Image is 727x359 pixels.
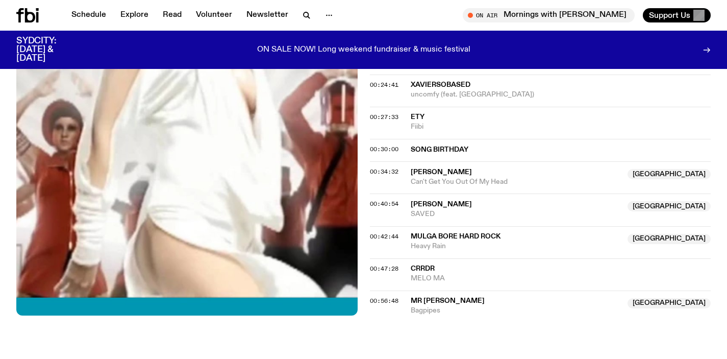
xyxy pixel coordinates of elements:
[411,242,622,251] span: Heavy Rain
[370,232,398,241] span: 00:42:44
[190,8,238,22] a: Volunteer
[114,8,155,22] a: Explore
[370,167,398,176] span: 00:34:32
[463,8,635,22] button: On AirMornings with [PERSON_NAME]
[411,169,472,176] span: [PERSON_NAME]
[628,234,711,244] span: [GEOGRAPHIC_DATA]
[370,145,398,153] span: 00:30:00
[370,81,398,89] span: 00:24:41
[643,8,711,22] button: Support Us
[157,8,188,22] a: Read
[411,209,622,219] span: SAVED
[370,297,398,305] span: 00:56:48
[411,201,472,208] span: [PERSON_NAME]
[411,145,705,155] span: SONG BIRTHDAY
[411,122,711,132] span: Fiibi
[370,265,398,273] span: 00:47:28
[628,298,711,308] span: [GEOGRAPHIC_DATA]
[649,11,690,20] span: Support Us
[411,233,500,240] span: Mulga Bore Hard Rock
[16,37,82,63] h3: SYDCITY: [DATE] & [DATE]
[240,8,294,22] a: Newsletter
[411,90,711,100] span: uncomfy (feat. [GEOGRAPHIC_DATA])
[370,200,398,208] span: 00:40:54
[411,306,622,316] span: Bagpipes
[411,113,424,121] span: Ety
[628,169,711,179] span: [GEOGRAPHIC_DATA]
[628,201,711,211] span: [GEOGRAPHIC_DATA]
[411,81,470,88] span: xaviersobased
[411,265,435,272] span: CRRDR
[65,8,112,22] a: Schedule
[411,274,711,283] span: MELO MA
[411,297,485,304] span: Mr [PERSON_NAME]
[411,177,622,187] span: Can't Get You Out Of My Head
[370,113,398,121] span: 00:27:33
[257,45,470,55] p: ON SALE NOW! Long weekend fundraiser & music festival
